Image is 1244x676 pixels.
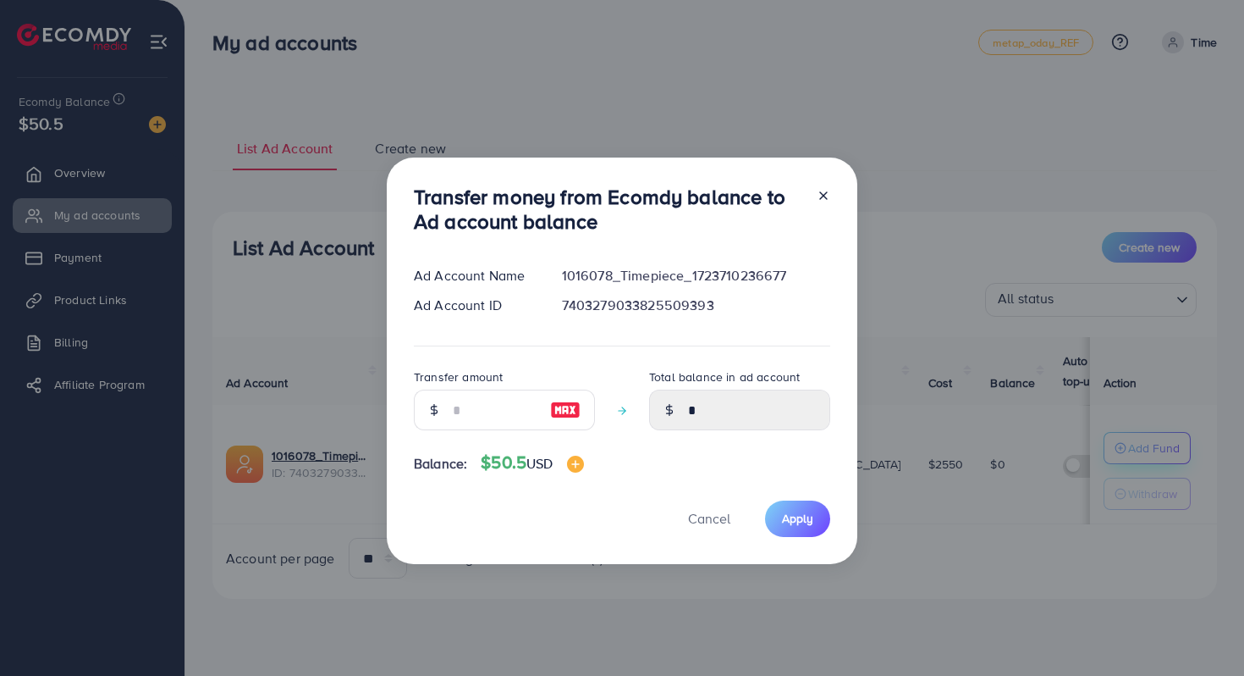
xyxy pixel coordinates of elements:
button: Cancel [667,501,751,537]
iframe: Chat [1172,600,1231,663]
label: Transfer amount [414,368,503,385]
span: Cancel [688,509,730,528]
div: 7403279033825509393 [548,296,844,315]
span: Apply [782,510,813,527]
span: USD [526,454,553,473]
label: Total balance in ad account [649,368,800,385]
h4: $50.5 [481,452,583,474]
span: Balance: [414,454,467,474]
div: 1016078_Timepiece_1723710236677 [548,266,844,285]
img: image [550,400,581,420]
img: image [567,456,584,473]
div: Ad Account ID [400,296,548,315]
button: Apply [765,501,830,537]
div: Ad Account Name [400,266,548,285]
h3: Transfer money from Ecomdy balance to Ad account balance [414,185,803,234]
